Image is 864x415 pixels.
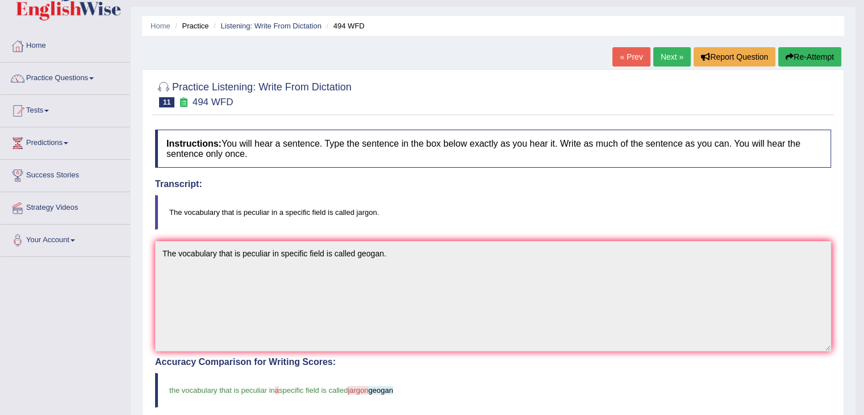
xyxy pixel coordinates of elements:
[166,139,222,148] b: Instructions:
[275,386,279,395] span: a
[151,22,170,30] a: Home
[279,386,348,395] span: specific field is called
[155,179,831,189] h4: Transcript:
[612,47,650,67] a: « Prev
[1,127,130,156] a: Predictions
[155,130,831,168] h4: You will hear a sentence. Type the sentence in the box below exactly as you hear it. Write as muc...
[155,357,831,367] h4: Accuracy Comparison for Writing Scores:
[653,47,691,67] a: Next »
[169,386,275,395] span: the vocabulary that is peculiar in
[368,386,393,395] span: geogan
[172,20,208,31] li: Practice
[193,97,233,107] small: 494 WFD
[1,225,130,253] a: Your Account
[1,30,130,59] a: Home
[155,79,352,107] h2: Practice Listening: Write From Dictation
[220,22,322,30] a: Listening: Write From Dictation
[155,195,831,230] blockquote: The vocabulary that is peculiar in a specific field is called jargon.
[159,97,174,107] span: 11
[1,63,130,91] a: Practice Questions
[1,160,130,188] a: Success Stories
[324,20,365,31] li: 494 WFD
[348,386,368,395] span: jargon
[177,97,189,108] small: Exam occurring question
[1,192,130,221] a: Strategy Videos
[694,47,775,67] button: Report Question
[778,47,841,67] button: Re-Attempt
[1,95,130,123] a: Tests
